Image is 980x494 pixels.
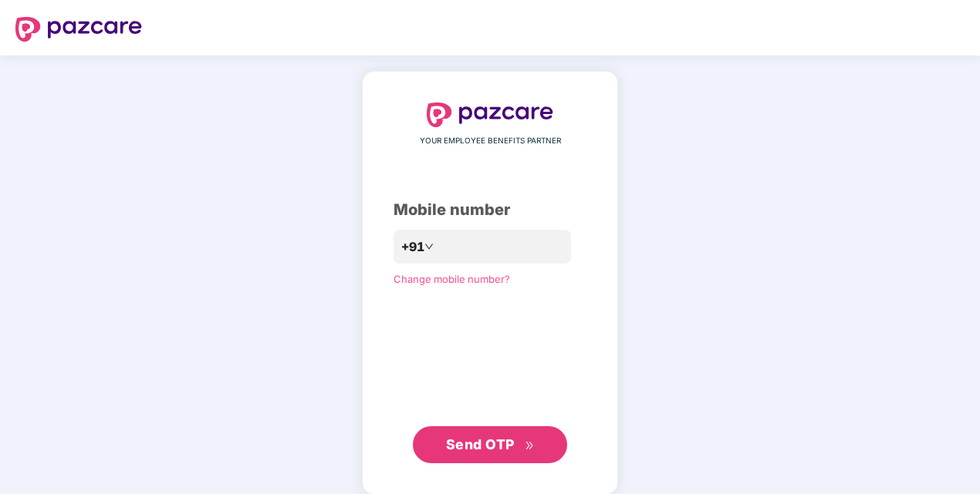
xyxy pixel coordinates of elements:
span: +91 [401,237,424,257]
span: double-right [525,441,535,451]
button: Send OTPdouble-right [413,426,567,463]
span: down [424,242,434,251]
span: YOUR EMPLOYEE BENEFITS PARTNER [420,135,561,147]
img: logo [15,17,142,42]
a: Change mobile number? [394,273,510,285]
div: Mobile number [394,198,586,222]
span: Send OTP [446,436,515,452]
img: logo [427,102,553,127]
